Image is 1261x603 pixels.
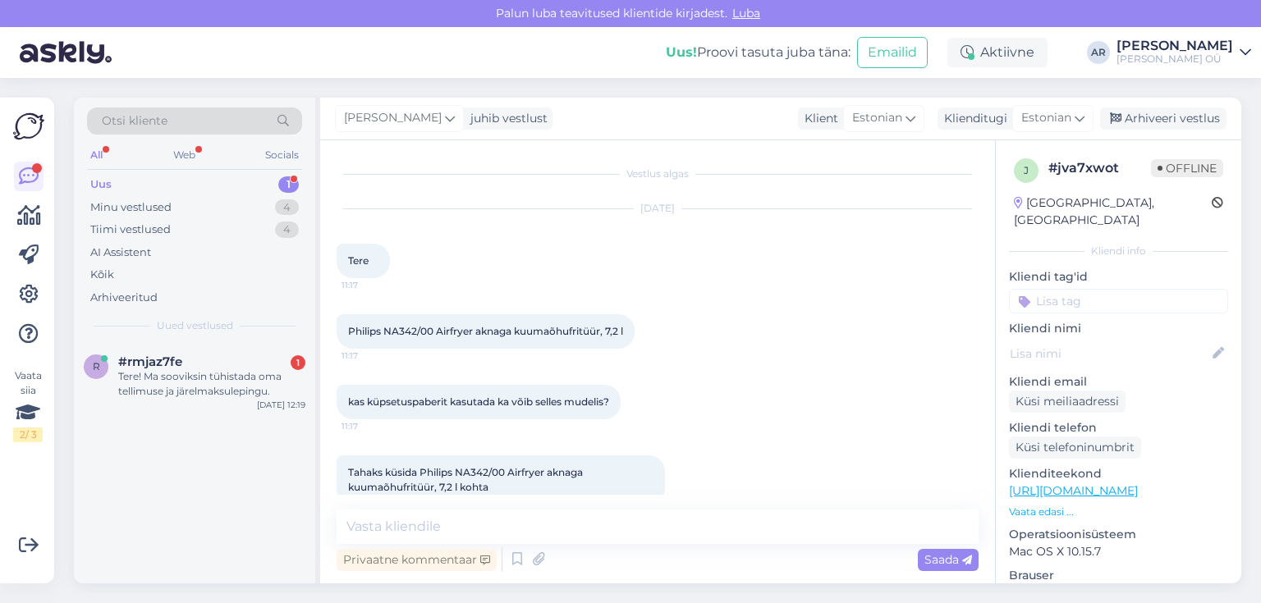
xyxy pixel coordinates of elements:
p: Kliendi email [1009,373,1228,391]
p: Brauser [1009,567,1228,584]
img: Askly Logo [13,111,44,142]
span: 11:17 [342,349,403,362]
div: Uus [90,176,112,193]
div: AR [1087,41,1110,64]
div: Arhiveeritud [90,290,158,306]
p: Kliendi tag'id [1009,268,1228,286]
div: Tiimi vestlused [90,222,171,238]
p: Operatsioonisüsteem [1009,526,1228,543]
span: Estonian [1021,109,1071,127]
div: Tere! Ma sooviksin tühistada oma tellimuse ja järelmaksulepingu. [118,369,305,399]
div: Proovi tasuta juba täna: [666,43,851,62]
div: Vaata siia [13,368,43,442]
a: [PERSON_NAME][PERSON_NAME] OÜ [1117,39,1251,66]
div: Socials [262,144,302,166]
div: Küsi meiliaadressi [1009,391,1126,413]
input: Lisa nimi [1010,345,1209,363]
b: Uus! [666,44,697,60]
a: [URL][DOMAIN_NAME] [1009,483,1138,498]
span: 11:17 [342,420,403,432]
div: 4 [275,222,299,238]
div: Vestlus algas [337,167,979,181]
div: # jva7xwot [1048,158,1151,178]
p: Klienditeekond [1009,465,1228,482]
div: [GEOGRAPHIC_DATA], [GEOGRAPHIC_DATA] [1014,194,1212,229]
div: [DATE] 12:19 [257,399,305,411]
div: 2 / 3 [13,427,43,442]
div: Web [170,144,199,166]
span: Estonian [852,109,902,127]
div: Privaatne kommentaar [337,549,497,571]
div: Klienditugi [938,110,1007,127]
div: [PERSON_NAME] [1117,39,1233,53]
p: Kliendi nimi [1009,320,1228,337]
p: Mac OS X 10.15.7 [1009,543,1228,560]
span: j [1024,164,1029,176]
span: [PERSON_NAME] [344,109,442,127]
div: AI Assistent [90,244,151,261]
span: kas küpsetuspaberit kasutada ka võib selles mudelis? [348,395,609,408]
div: 4 [275,199,299,216]
span: Saada [924,552,972,567]
span: Luba [727,6,765,21]
div: juhib vestlust [464,110,548,127]
span: r [93,360,100,372]
span: #rmjaz7fe [118,354,182,369]
span: Tere [348,254,369,267]
button: Emailid [857,37,928,68]
p: Vaata edasi ... [1009,505,1228,519]
span: Offline [1151,159,1223,177]
div: All [87,144,106,166]
span: Tahaks küsida Philips NA342/00 Airfryer aknaga kuumaõhufritüür, 7,2 l kohta [348,466,585,493]
span: Otsi kliente [102,112,167,130]
input: Lisa tag [1009,289,1228,313]
div: 1 [278,176,299,193]
span: Philips NA342/00 Airfryer aknaga kuumaõhufritüür, 7,2 l [348,325,623,337]
div: Aktiivne [947,38,1048,67]
div: 1 [291,355,305,370]
span: 11:17 [342,279,403,291]
div: Kliendi info [1009,244,1228,258]
div: Küsi telefoninumbrit [1009,436,1141,459]
div: Kõik [90,267,114,283]
span: Uued vestlused [157,318,233,333]
div: [DATE] [337,201,979,216]
div: Klient [798,110,838,127]
p: Kliendi telefon [1009,419,1228,436]
div: Minu vestlused [90,199,172,216]
div: Arhiveeri vestlus [1100,107,1227,130]
div: [PERSON_NAME] OÜ [1117,53,1233,66]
